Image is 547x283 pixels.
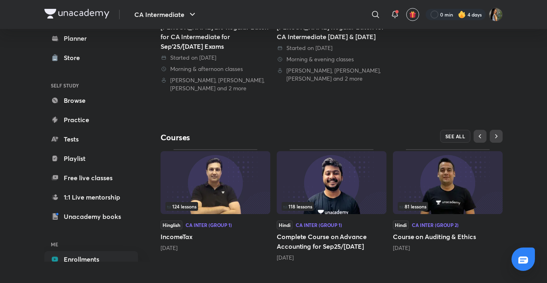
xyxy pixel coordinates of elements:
h5: IncomeTax [161,232,270,241]
div: Course on Auditing & Ethics [393,149,503,252]
div: Started on 12 Aug 2024 [161,54,270,62]
span: Hindi [393,221,409,229]
div: [PERSON_NAME] Regular Batch for CA Intermediate [DATE] & [DATE] [277,22,386,42]
div: 2 months ago [161,244,270,252]
div: Morning & afternoon classes [161,65,270,73]
a: 1:1 Live mentorship [44,189,138,205]
div: [PERSON_NAME] 2.0 Regular Batch for CA Intermediate for Sep'25/[DATE] Exams [161,22,270,51]
div: Rahul Panchal, Nakul Katheria, Akhilesh Daga and 2 more [161,76,270,92]
a: Enrollments [44,251,138,267]
span: 124 lessons [167,204,196,209]
a: Tests [44,131,138,147]
div: infosection [398,202,498,211]
img: Bhumika [489,8,503,21]
div: 2 months ago [277,254,386,262]
img: streak [458,10,466,19]
div: Complete Course on Advance Accounting for Sep25/Jan 26 [277,149,386,261]
button: SEE ALL [440,130,471,143]
a: Browse [44,92,138,108]
div: left [165,202,265,211]
a: Unacademy books [44,208,138,225]
img: Thumbnail [393,151,503,214]
h5: Complete Course on Advance Accounting for Sep25/[DATE] [277,232,386,251]
div: infosection [282,202,382,211]
div: infosection [165,202,265,211]
div: CA Inter (Group 1) [296,223,342,227]
span: Hinglish [161,221,182,229]
div: CA Inter (Group 2) [412,223,459,227]
div: Morning & evening classes [277,55,386,63]
h5: Course on Auditing & Ethics [393,232,503,241]
div: Started on 12 Nov 2024 [277,44,386,52]
a: Store [44,50,138,66]
div: infocontainer [282,202,382,211]
span: 118 lessons [283,204,312,209]
span: 81 lessons [399,204,426,209]
div: CA Inter (Group 1) [186,223,232,227]
div: left [282,202,382,211]
div: 3 months ago [393,244,503,252]
h6: ME [44,237,138,251]
a: Playlist [44,150,138,166]
img: Company Logo [44,9,109,19]
div: IncomeTax [161,149,270,252]
img: Thumbnail [161,151,270,214]
h6: SELF STUDY [44,79,138,92]
button: CA Intermediate [129,6,202,23]
div: left [398,202,498,211]
a: Planner [44,30,138,46]
span: Hindi [277,221,292,229]
div: Rahul Panchal, Nakul Katheria, Akhilesh Daga and 2 more [277,67,386,83]
div: Store [64,53,85,62]
div: infocontainer [165,202,265,211]
div: infocontainer [398,202,498,211]
img: avatar [409,11,416,18]
a: Practice [44,112,138,128]
h4: Courses [161,132,332,143]
img: Thumbnail [277,151,386,214]
a: Free live classes [44,170,138,186]
button: avatar [406,8,419,21]
a: Company Logo [44,9,109,21]
span: SEE ALL [445,133,466,139]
